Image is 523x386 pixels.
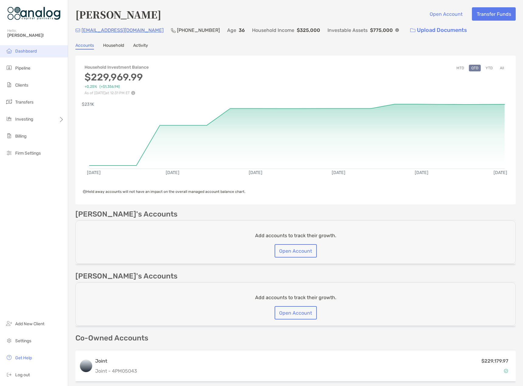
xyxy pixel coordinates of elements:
[504,369,508,373] img: Account Status icon
[75,334,516,342] p: Co-Owned Accounts
[75,7,161,21] h4: [PERSON_NAME]
[255,232,336,239] p: Add accounts to track their growth.
[85,71,149,83] h3: $229,969.99
[275,306,317,319] button: Open Account
[131,91,135,95] img: Performance Info
[15,151,41,156] span: Firm Settings
[5,81,13,88] img: clients icon
[87,170,101,175] text: [DATE]
[406,24,471,37] a: Upload Documents
[81,26,164,34] p: [EMAIL_ADDRESS][DOMAIN_NAME]
[5,47,13,54] img: dashboard icon
[75,272,178,280] p: [PERSON_NAME]'s Accounts
[249,170,263,175] text: [DATE]
[15,100,33,105] span: Transfers
[5,64,13,71] img: pipeline icon
[227,26,236,34] p: Age
[5,149,13,156] img: firm-settings icon
[103,43,124,50] a: Household
[80,360,92,372] img: logo account
[85,65,149,70] h4: Household Investment Balance
[481,357,508,365] p: $229,179.97
[415,170,429,175] text: [DATE]
[15,117,33,122] span: Investing
[95,367,137,375] p: Joint - 4PM05043
[15,338,31,343] span: Settings
[15,355,32,360] span: Get Help
[75,29,80,32] img: Email Icon
[99,84,120,89] span: (+$1,356.94)
[7,33,64,38] span: [PERSON_NAME]!
[332,170,346,175] text: [DATE]
[327,26,368,34] p: Investable Assets
[395,28,399,32] img: Info Icon
[5,371,13,378] img: logout icon
[85,91,149,95] p: As of [DATE] at 12:31 PM ET
[370,26,393,34] p: $775,000
[15,321,44,326] span: Add New Client
[5,98,13,105] img: transfers icon
[5,354,13,361] img: get-help icon
[7,2,61,24] img: Zoe Logo
[5,115,13,122] img: investing icon
[15,372,30,377] span: Log out
[166,170,179,175] text: [DATE]
[177,26,220,34] p: [PHONE_NUMBER]
[15,49,37,54] span: Dashboard
[15,66,30,71] span: Pipeline
[472,7,516,21] button: Transfer Funds
[171,28,176,33] img: Phone Icon
[252,26,294,34] p: Household Income
[425,7,467,21] button: Open Account
[5,337,13,344] img: settings icon
[83,190,245,194] span: Held away accounts will not have an impact on the overall managed account balance chart.
[469,65,481,71] button: QTD
[275,244,317,258] button: Open Account
[133,43,148,50] a: Activity
[75,210,178,218] p: [PERSON_NAME]'s Accounts
[15,83,28,88] span: Clients
[5,320,13,327] img: add_new_client icon
[15,134,26,139] span: Billing
[454,65,466,71] button: MTD
[239,26,245,34] p: 36
[95,357,137,365] h3: Joint
[297,26,320,34] p: $325,000
[75,43,94,50] a: Accounts
[255,294,336,301] p: Add accounts to track their growth.
[494,170,508,175] text: [DATE]
[483,65,495,71] button: YTD
[85,84,97,89] span: +0.25%
[497,65,507,71] button: All
[410,28,415,32] img: button icon
[5,132,13,139] img: billing icon
[82,102,94,107] text: $231K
